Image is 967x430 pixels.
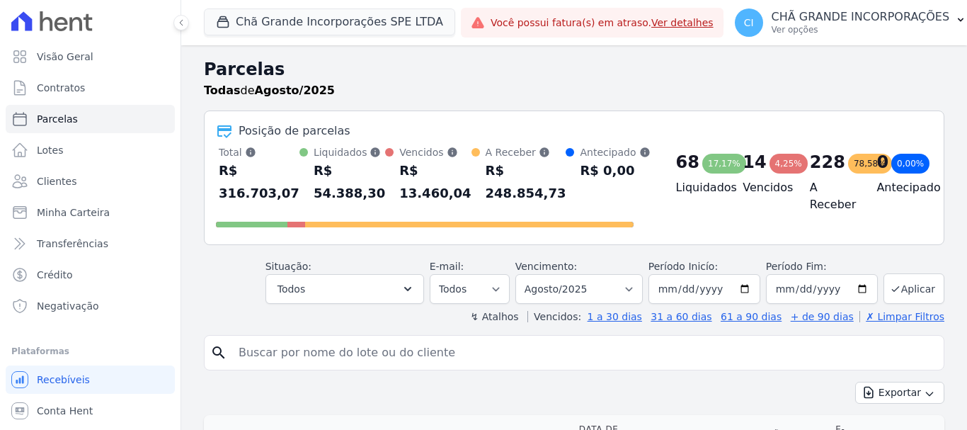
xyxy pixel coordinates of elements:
a: 31 a 60 dias [651,311,711,322]
span: Lotes [37,143,64,157]
span: CI [744,18,754,28]
h4: Vencidos [743,179,787,196]
h4: Antecipado [876,179,921,196]
div: Antecipado [580,145,650,159]
button: Todos [265,274,424,304]
div: Posição de parcelas [239,123,350,140]
a: Visão Geral [6,43,175,71]
div: 68 [676,151,699,174]
a: Transferências [6,230,175,258]
div: R$ 13.460,04 [399,159,471,205]
div: Vencidos [399,145,471,159]
a: Ver detalhes [651,17,714,28]
label: Situação: [265,261,311,272]
h4: Liquidados [676,179,721,196]
a: Parcelas [6,105,175,133]
strong: Todas [204,84,241,97]
label: ↯ Atalhos [470,311,518,322]
div: 78,58% [848,154,892,174]
a: Contratos [6,74,175,102]
span: Crédito [37,268,73,282]
div: R$ 54.388,30 [314,159,385,205]
span: Transferências [37,237,108,251]
div: 0,00% [891,154,929,174]
a: Crédito [6,261,175,289]
div: 0 [876,151,888,174]
a: Lotes [6,136,175,164]
button: Chã Grande Incorporações SPE LTDA [204,9,455,35]
a: ✗ Limpar Filtros [859,311,944,322]
div: Liquidados [314,145,385,159]
div: 4,25% [769,154,808,174]
i: search [210,344,227,361]
a: 61 a 90 dias [721,311,782,322]
span: Parcelas [37,112,78,126]
a: Minha Carteira [6,198,175,227]
p: CHÃ GRANDE INCORPORAÇÕES [772,10,950,24]
p: Ver opções [772,24,950,35]
label: Vencidos: [527,311,581,322]
div: 228 [810,151,845,174]
input: Buscar por nome do lote ou do cliente [230,339,938,367]
a: + de 90 dias [791,311,854,322]
span: Todos [277,281,305,298]
div: Plataformas [11,343,169,360]
div: 14 [743,151,766,174]
a: Clientes [6,167,175,196]
div: A Receber [486,145,566,159]
a: Negativação [6,292,175,320]
div: 17,17% [702,154,746,174]
span: Você possui fatura(s) em atraso. [491,16,714,30]
span: Visão Geral [37,50,93,64]
button: Aplicar [883,273,944,304]
div: R$ 316.703,07 [219,159,299,205]
div: R$ 0,00 [580,159,650,182]
label: Período Fim: [766,259,878,274]
span: Contratos [37,81,85,95]
a: Recebíveis [6,366,175,394]
p: de [204,82,335,99]
div: R$ 248.854,73 [486,159,566,205]
span: Recebíveis [37,373,90,387]
label: Período Inicío: [648,261,718,272]
button: Exportar [855,382,944,404]
label: E-mail: [430,261,464,272]
a: 1 a 30 dias [588,311,642,322]
span: Conta Hent [37,404,93,418]
h2: Parcelas [204,57,944,82]
label: Vencimento: [515,261,577,272]
div: Total [219,145,299,159]
h4: A Receber [810,179,854,213]
strong: Agosto/2025 [255,84,335,97]
span: Minha Carteira [37,205,110,220]
span: Clientes [37,174,76,188]
a: Conta Hent [6,397,175,425]
span: Negativação [37,299,99,313]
